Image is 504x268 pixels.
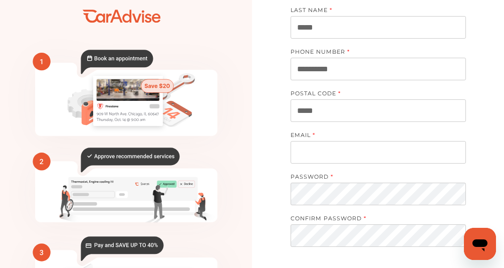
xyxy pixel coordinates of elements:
[464,228,496,260] iframe: Button to launch messaging window
[291,7,456,16] label: LAST NAME
[291,131,456,141] label: EMAIL
[291,90,456,99] label: POSTAL CODE
[291,173,456,183] label: PASSWORD
[291,48,456,58] label: PHONE NUMBER
[291,215,456,224] label: CONFIRM PASSWORD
